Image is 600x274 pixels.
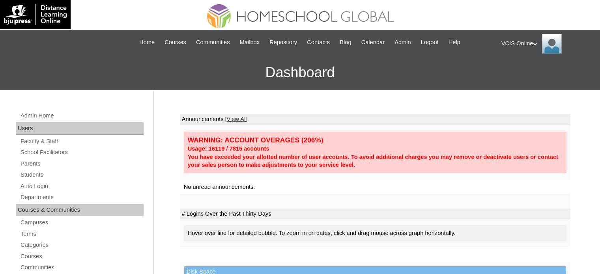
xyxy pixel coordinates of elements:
[361,38,385,47] span: Calendar
[184,225,566,241] div: Hover over line for detailed bubble. To zoom in on dates, click and drag mouse across graph horiz...
[417,38,443,47] a: Logout
[188,136,563,145] div: WARNING: ACCOUNT OVERAGES (206%)
[161,38,190,47] a: Courses
[4,4,67,25] img: logo-white.png
[139,38,155,47] span: Home
[20,147,144,157] a: School Facilitators
[135,38,159,47] a: Home
[357,38,389,47] a: Calendar
[20,170,144,180] a: Students
[307,38,330,47] span: Contacts
[445,38,464,47] a: Help
[16,204,144,216] div: Courses & Communities
[180,209,570,220] td: # Logins Over the Past Thirty Days
[20,263,144,272] a: Communities
[180,114,570,125] td: Announcements |
[20,252,144,261] a: Courses
[20,159,144,169] a: Parents
[501,34,592,54] div: VCIS Online
[391,38,415,47] a: Admin
[236,38,264,47] a: Mailbox
[20,218,144,227] a: Campuses
[542,34,562,54] img: VCIS Online Admin
[4,55,596,90] h3: Dashboard
[240,38,260,47] span: Mailbox
[16,122,144,135] div: Users
[188,145,269,152] strong: Usage: 16119 / 7815 accounts
[265,38,301,47] a: Repository
[336,38,355,47] a: Blog
[20,192,144,202] a: Departments
[20,111,144,121] a: Admin Home
[303,38,334,47] a: Contacts
[269,38,297,47] span: Repository
[164,38,186,47] span: Courses
[180,180,570,194] td: No unread announcements.
[192,38,234,47] a: Communities
[394,38,411,47] span: Admin
[20,240,144,250] a: Categories
[196,38,230,47] span: Communities
[20,229,144,239] a: Terms
[340,38,351,47] span: Blog
[449,38,460,47] span: Help
[421,38,439,47] span: Logout
[20,181,144,191] a: Auto Login
[20,136,144,146] a: Faculty & Staff
[226,116,247,122] a: View All
[188,153,563,169] div: You have exceeded your allotted number of user accounts. To avoid additional charges you may remo...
